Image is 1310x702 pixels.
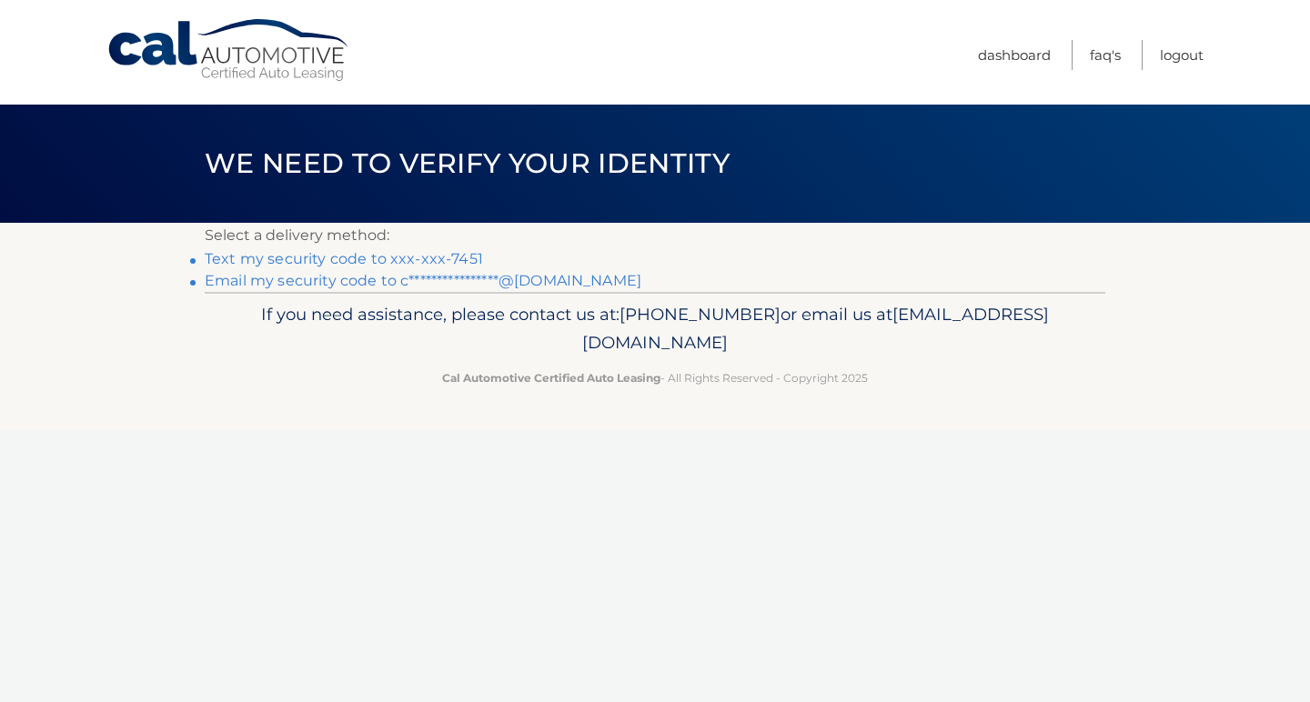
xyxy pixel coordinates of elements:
span: We need to verify your identity [205,146,730,180]
a: Dashboard [978,40,1051,70]
p: If you need assistance, please contact us at: or email us at [217,300,1093,358]
span: [PHONE_NUMBER] [620,304,781,325]
a: FAQ's [1090,40,1121,70]
a: Logout [1160,40,1204,70]
a: Cal Automotive [106,18,352,83]
a: Text my security code to xxx-xxx-7451 [205,250,483,267]
strong: Cal Automotive Certified Auto Leasing [442,371,660,385]
p: - All Rights Reserved - Copyright 2025 [217,368,1093,387]
p: Select a delivery method: [205,223,1105,248]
